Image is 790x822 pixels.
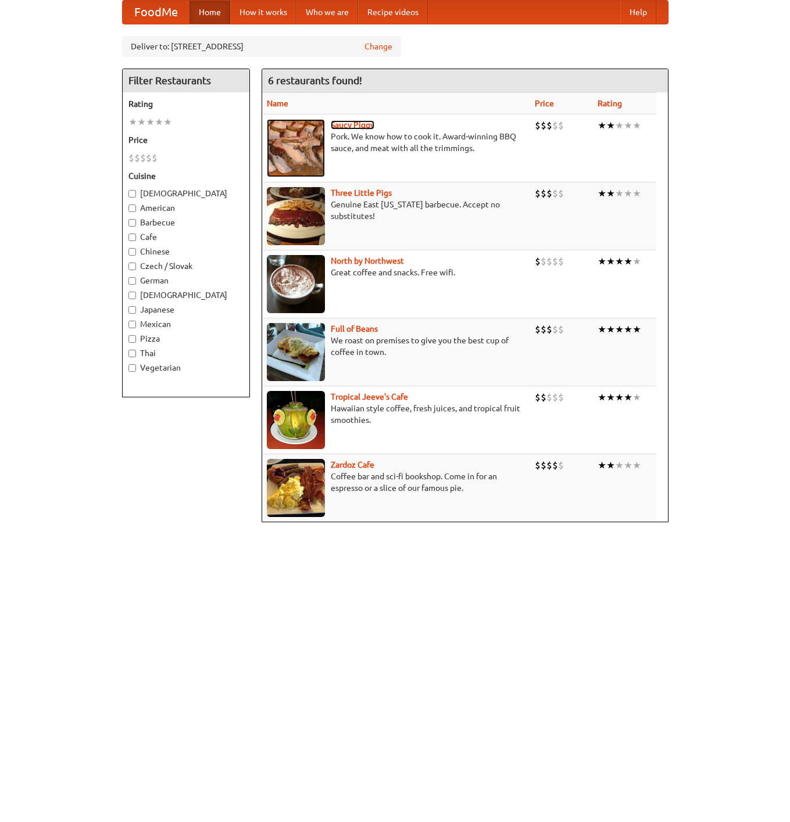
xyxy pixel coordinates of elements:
li: ★ [155,116,163,128]
li: ★ [137,116,146,128]
a: Recipe videos [358,1,428,24]
input: Thai [128,350,136,357]
h5: Price [128,134,244,146]
img: zardoz.jpg [267,459,325,517]
img: littlepigs.jpg [267,187,325,245]
a: Three Little Pigs [331,188,392,198]
li: $ [541,323,546,336]
img: jeeves.jpg [267,391,325,449]
div: Deliver to: [STREET_ADDRESS] [122,36,401,57]
li: ★ [624,459,632,472]
li: ★ [598,459,606,472]
li: ★ [615,187,624,200]
label: American [128,202,244,214]
li: $ [535,119,541,132]
label: Barbecue [128,217,244,228]
input: Cafe [128,234,136,241]
li: ★ [632,459,641,472]
li: $ [152,152,158,164]
p: Great coffee and snacks. Free wifi. [267,267,526,278]
label: Czech / Slovak [128,260,244,272]
p: Hawaiian style coffee, fresh juices, and tropical fruit smoothies. [267,403,526,426]
label: Vegetarian [128,362,244,374]
label: Cafe [128,231,244,243]
a: Saucy Piggy [331,120,374,130]
li: ★ [128,116,137,128]
li: $ [541,255,546,268]
a: Name [267,99,288,108]
p: Genuine East [US_STATE] barbecue. Accept no substitutes! [267,199,526,222]
input: [DEMOGRAPHIC_DATA] [128,292,136,299]
li: $ [546,119,552,132]
li: $ [552,459,558,472]
li: $ [552,119,558,132]
a: Rating [598,99,622,108]
li: $ [535,391,541,404]
li: $ [140,152,146,164]
a: Home [190,1,230,24]
label: [DEMOGRAPHIC_DATA] [128,289,244,301]
li: $ [146,152,152,164]
input: Czech / Slovak [128,263,136,270]
li: ★ [606,255,615,268]
h5: Cuisine [128,170,244,182]
label: [DEMOGRAPHIC_DATA] [128,188,244,199]
ng-pluralize: 6 restaurants found! [268,75,362,86]
label: German [128,275,244,286]
p: Coffee bar and sci-fi bookshop. Come in for an espresso or a slice of our famous pie. [267,471,526,494]
li: ★ [624,255,632,268]
li: ★ [606,459,615,472]
label: Thai [128,347,244,359]
a: Tropical Jeeve's Cafe [331,392,408,401]
input: American [128,204,136,212]
li: ★ [598,255,606,268]
li: ★ [163,116,172,128]
li: $ [558,391,564,404]
li: ★ [632,187,641,200]
li: $ [558,323,564,336]
li: ★ [606,119,615,132]
li: ★ [146,116,155,128]
a: North by Northwest [331,256,404,265]
li: $ [546,391,552,404]
h4: Filter Restaurants [123,69,249,92]
input: Mexican [128,321,136,328]
li: $ [558,119,564,132]
img: north.jpg [267,255,325,313]
input: Japanese [128,306,136,314]
label: Mexican [128,318,244,330]
li: ★ [598,187,606,200]
li: ★ [598,323,606,336]
li: $ [558,255,564,268]
li: $ [546,459,552,472]
li: $ [541,459,546,472]
input: Chinese [128,248,136,256]
li: $ [535,323,541,336]
li: ★ [624,119,632,132]
label: Japanese [128,304,244,315]
img: beans.jpg [267,323,325,381]
li: ★ [615,255,624,268]
a: Price [535,99,554,108]
input: Barbecue [128,219,136,227]
li: $ [541,187,546,200]
h5: Rating [128,98,244,110]
input: [DEMOGRAPHIC_DATA] [128,190,136,198]
li: $ [552,323,558,336]
li: $ [128,152,134,164]
label: Pizza [128,333,244,344]
a: Zardoz Cafe [331,460,374,469]
li: ★ [598,119,606,132]
input: Vegetarian [128,364,136,372]
li: ★ [598,391,606,404]
p: We roast on premises to give you the best cup of coffee in town. [267,335,526,358]
p: Pork. We know how to cook it. Award-winning BBQ sauce, and meat with all the trimmings. [267,131,526,154]
li: $ [552,187,558,200]
li: $ [558,459,564,472]
li: $ [134,152,140,164]
li: ★ [615,391,624,404]
a: Full of Beans [331,324,378,333]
